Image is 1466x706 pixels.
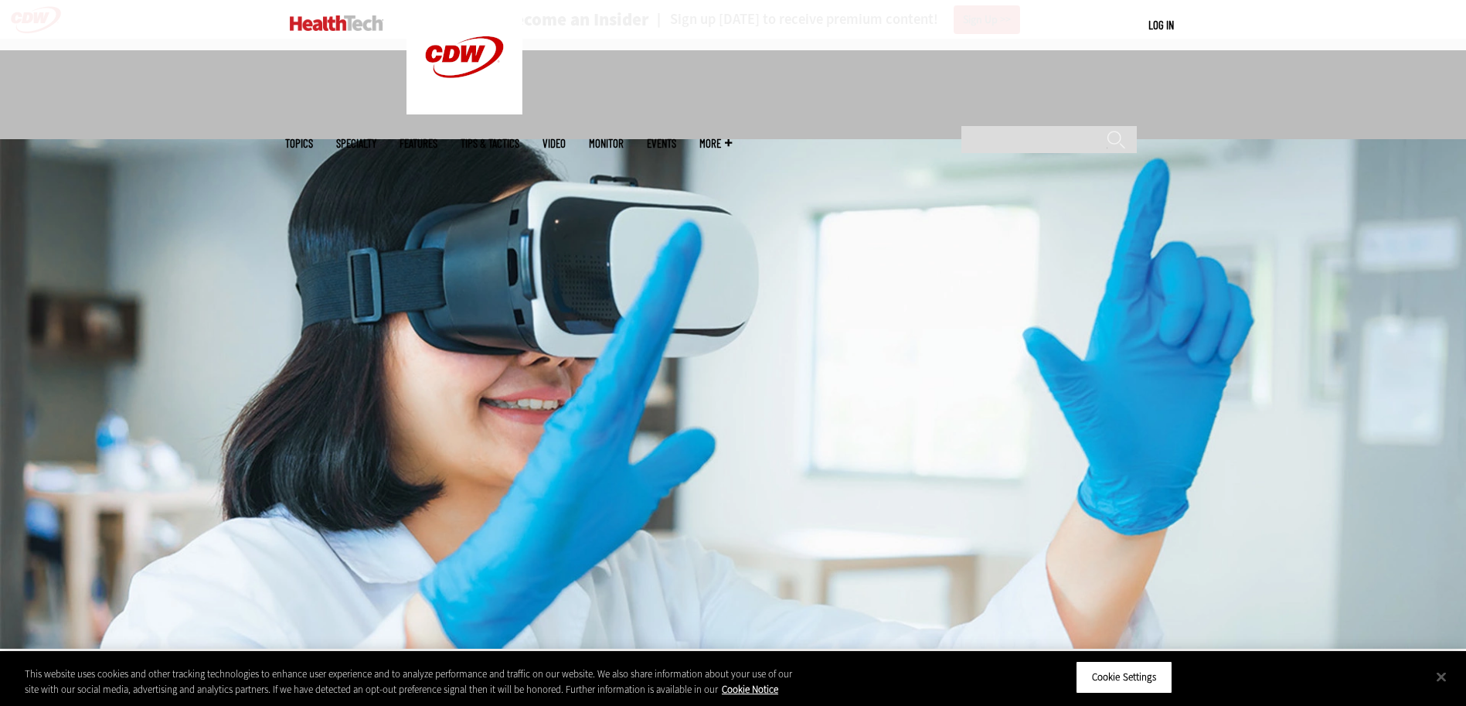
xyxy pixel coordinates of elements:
button: Close [1424,660,1458,694]
span: Specialty [336,138,376,149]
a: Events [647,138,676,149]
button: Cookie Settings [1076,661,1172,694]
a: CDW [406,102,522,118]
a: More information about your privacy [722,683,778,696]
a: Tips & Tactics [461,138,519,149]
span: Topics [285,138,313,149]
a: Log in [1148,18,1174,32]
a: MonITor [589,138,624,149]
img: Home [290,15,383,31]
div: User menu [1148,17,1174,33]
div: This website uses cookies and other tracking technologies to enhance user experience and to analy... [25,667,806,697]
span: More [699,138,732,149]
a: Features [400,138,437,149]
a: Video [543,138,566,149]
